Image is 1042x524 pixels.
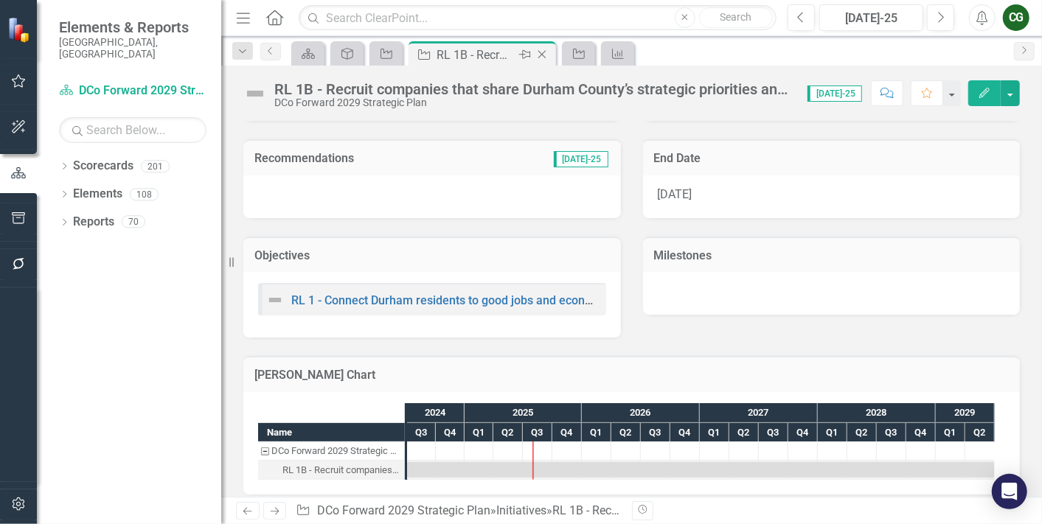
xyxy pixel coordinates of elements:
[258,441,405,461] div: DCo Forward 2029 Strategic Plan
[258,461,405,480] div: RL 1B - Recruit companies that share Durham County’s strategic priorities and offer new jobs that...
[523,423,552,442] div: Q3
[496,503,546,517] a: Initiatives
[700,423,729,442] div: Q1
[720,11,751,23] span: Search
[552,423,582,442] div: Q4
[465,403,582,422] div: 2025
[254,368,1009,382] h3: [PERSON_NAME] Chart
[282,461,400,480] div: RL 1B - Recruit companies that share Durham County’s strategic priorities and offer new jobs that...
[59,18,206,36] span: Elements & Reports
[59,36,206,60] small: [GEOGRAPHIC_DATA], [GEOGRAPHIC_DATA]
[759,423,788,442] div: Q3
[130,188,159,200] div: 108
[73,158,133,175] a: Scorecards
[407,462,995,478] div: Task: Start date: 2024-07-01 End date: 2029-06-30
[73,186,122,203] a: Elements
[296,503,620,520] div: » »
[654,152,1010,165] h3: End Date
[59,83,206,99] a: DCo Forward 2029 Strategic Plan
[141,160,170,172] div: 201
[274,97,793,108] div: DCo Forward 2029 Strategic Plan
[654,249,1010,262] h3: Milestones
[554,151,608,167] span: [DATE]-25
[788,423,818,442] div: Q4
[819,4,923,31] button: [DATE]-25
[436,423,465,442] div: Q4
[274,81,793,97] div: RL 1B - Recruit companies that share Durham County’s strategic priorities and offer new jobs that...
[7,17,33,43] img: ClearPoint Strategy
[254,152,482,165] h3: Recommendations
[407,423,436,442] div: Q3
[670,423,700,442] div: Q4
[407,403,465,422] div: 2024
[59,117,206,143] input: Search Below...
[582,423,611,442] div: Q1
[254,249,610,262] h3: Objectives
[824,10,918,27] div: [DATE]-25
[465,423,493,442] div: Q1
[611,423,641,442] div: Q2
[700,403,818,422] div: 2027
[847,423,877,442] div: Q2
[317,503,490,517] a: DCo Forward 2029 Strategic Plan
[291,293,684,307] a: RL 1 - Connect Durham residents to good jobs and economic opportunities
[877,423,906,442] div: Q3
[493,423,523,442] div: Q2
[699,7,773,28] button: Search
[818,423,847,442] div: Q1
[936,403,995,422] div: 2029
[258,461,405,480] div: Task: Start date: 2024-07-01 End date: 2029-06-30
[271,441,400,461] div: DCo Forward 2029 Strategic Plan
[936,423,965,442] div: Q1
[258,423,405,441] div: Name
[73,214,114,231] a: Reports
[729,423,759,442] div: Q2
[658,187,692,201] span: [DATE]
[992,474,1027,509] div: Open Intercom Messenger
[258,441,405,461] div: Task: DCo Forward 2029 Strategic Plan Start date: 2024-07-01 End date: 2024-07-02
[818,403,936,422] div: 2028
[122,216,145,228] div: 70
[906,423,936,442] div: Q4
[437,46,515,64] div: RL 1B - Recruit companies that share Durham County’s strategic priorities and offer new jobs that...
[266,291,284,309] img: Not Defined
[641,423,670,442] div: Q3
[243,82,267,105] img: Not Defined
[299,5,777,31] input: Search ClearPoint...
[807,85,862,102] span: [DATE]-25
[965,423,995,442] div: Q2
[582,403,700,422] div: 2026
[1003,4,1029,31] button: CG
